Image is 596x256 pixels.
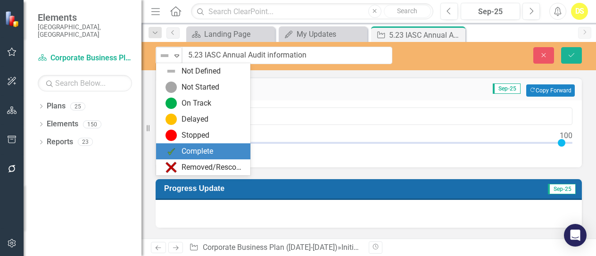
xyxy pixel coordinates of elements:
[341,243,373,252] a: Initiatives
[38,75,132,91] input: Search Below...
[166,130,177,141] img: Stopped
[47,137,73,148] a: Reports
[182,114,208,125] div: Delayed
[83,120,101,128] div: 150
[464,6,517,17] div: Sep-25
[182,146,213,157] div: Complete
[166,114,177,125] img: Delayed
[189,242,362,253] div: » »
[38,53,132,64] a: Corporate Business Plan ([DATE]-[DATE])
[526,84,575,97] button: Copy Forward
[38,23,132,39] small: [GEOGRAPHIC_DATA], [GEOGRAPHIC_DATA]
[47,101,66,112] a: Plans
[5,10,21,27] img: ClearPoint Strategy
[164,184,444,193] h3: Progress Update
[166,98,177,109] img: On Track
[461,3,520,20] button: Sep-25
[182,162,245,173] div: Removed/Rescoped
[182,66,221,77] div: Not Defined
[571,3,588,20] button: DS
[203,243,338,252] a: Corporate Business Plan ([DATE]-[DATE])
[182,82,219,93] div: Not Started
[182,98,211,109] div: On Track
[204,28,273,40] div: Landing Page
[159,50,170,61] img: Not Defined
[281,28,365,40] a: My Updates
[166,162,177,173] img: Removed/Rescoped
[70,102,85,110] div: 25
[397,7,417,15] span: Search
[182,47,392,64] input: This field is required
[166,82,177,93] img: Not Started
[182,130,209,141] div: Stopped
[166,146,177,157] img: Complete
[564,224,587,247] div: Open Intercom Messenger
[297,28,365,40] div: My Updates
[163,85,338,94] h3: Percent Complete
[389,29,463,41] div: 5.23 IASC Annual Audit information
[493,83,521,94] span: Sep-25
[189,28,273,40] a: Landing Page
[548,184,576,194] span: Sep-25
[166,66,177,77] img: Not Defined
[47,119,78,130] a: Elements
[38,12,132,23] span: Elements
[191,3,433,20] input: Search ClearPoint...
[384,5,431,18] button: Search
[78,138,93,146] div: 23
